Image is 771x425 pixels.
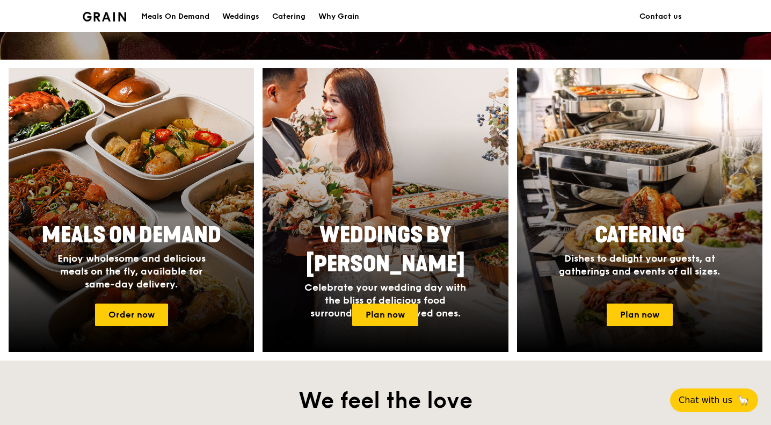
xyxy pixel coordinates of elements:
[517,68,762,352] a: CateringDishes to delight your guests, at gatherings and events of all sizes.Plan now
[679,394,732,407] span: Chat with us
[559,253,720,277] span: Dishes to delight your guests, at gatherings and events of all sizes.
[216,1,266,33] a: Weddings
[306,222,465,277] span: Weddings by [PERSON_NAME]
[266,1,312,33] a: Catering
[222,1,259,33] div: Weddings
[352,304,418,326] a: Plan now
[318,1,359,33] div: Why Grain
[633,1,688,33] a: Contact us
[263,68,508,352] img: weddings-card.4f3003b8.jpg
[9,68,254,352] img: meals-on-demand-card.d2b6f6db.png
[607,304,673,326] a: Plan now
[263,68,508,352] a: Weddings by [PERSON_NAME]Celebrate your wedding day with the bliss of delicious food surrounded b...
[670,388,758,412] button: Chat with us🦙
[595,222,685,248] span: Catering
[42,222,221,248] span: Meals On Demand
[57,253,206,290] span: Enjoy wholesome and delicious meals on the fly, available for same-day delivery.
[83,12,126,21] img: Grain
[737,394,750,407] span: 🦙
[272,1,306,33] div: Catering
[141,1,209,33] div: Meals On Demand
[304,282,466,319] span: Celebrate your wedding day with the bliss of delicious food surrounded by your loved ones.
[517,68,762,352] img: catering-card.e1cfaf3e.jpg
[312,1,366,33] a: Why Grain
[9,68,254,352] a: Meals On DemandEnjoy wholesome and delicious meals on the fly, available for same-day delivery.Or...
[95,304,168,326] a: Order now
